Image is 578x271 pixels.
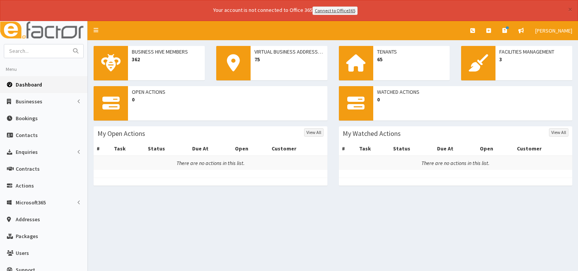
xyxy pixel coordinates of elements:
span: Bookings [16,115,38,122]
th: # [339,142,356,156]
a: View All [549,128,568,137]
h3: My Watched Actions [343,130,401,137]
span: Contracts [16,165,40,172]
a: [PERSON_NAME] [529,21,578,40]
span: Virtual Business Addresses [254,48,324,56]
span: Facilities Management [499,48,568,56]
th: Task [356,142,390,156]
span: Packages [16,233,38,240]
h3: My Open Actions [97,130,145,137]
a: View All [304,128,324,137]
input: Search... [4,44,68,58]
span: Open Actions [132,88,324,96]
span: Dashboard [16,81,42,88]
span: Users [16,250,29,256]
span: 3 [499,56,568,63]
i: There are no actions in this list. [421,160,489,167]
span: 75 [254,56,324,63]
i: There are no actions in this list. [176,160,244,167]
th: Customer [269,142,327,156]
th: Customer [514,142,572,156]
span: 0 [377,96,569,103]
span: Addresses [16,216,40,223]
span: Tenants [377,48,446,56]
th: Open [232,142,269,156]
a: Connect to Office365 [312,7,358,15]
th: Due At [189,142,232,156]
span: Microsoft365 [16,199,46,206]
span: 65 [377,56,446,63]
span: [PERSON_NAME] [535,27,572,34]
th: # [94,142,111,156]
th: Open [477,142,514,156]
th: Due At [434,142,477,156]
th: Status [145,142,189,156]
span: Contacts [16,132,38,139]
th: Task [111,142,145,156]
div: Your account is not connected to Office 365 [62,6,509,15]
span: Businesses [16,98,42,105]
span: 362 [132,56,201,63]
span: Business Hive Members [132,48,201,56]
span: Watched Actions [377,88,569,96]
span: Enquiries [16,149,38,155]
button: × [568,5,572,13]
span: Actions [16,182,34,189]
th: Status [390,142,434,156]
span: 0 [132,96,324,103]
